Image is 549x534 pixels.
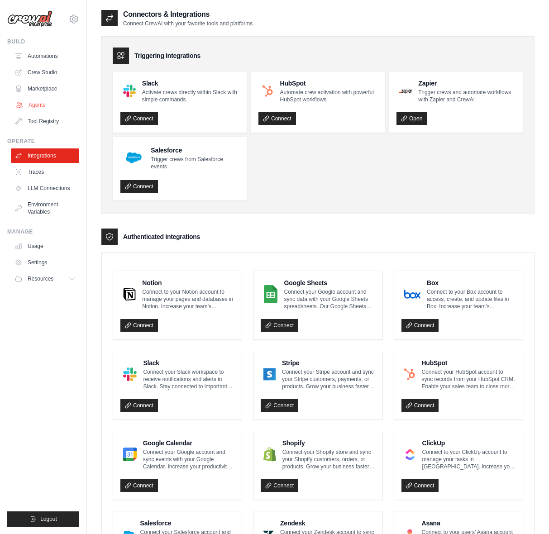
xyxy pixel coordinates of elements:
[282,448,375,470] p: Connect your Shopify store and sync your Shopify customers, orders, or products. Grow your busine...
[11,255,79,270] a: Settings
[11,81,79,96] a: Marketplace
[11,239,79,253] a: Usage
[7,511,79,527] button: Logout
[11,114,79,129] a: Tool Registry
[401,479,439,492] a: Connect
[261,85,274,97] img: HubSpot Logo
[401,319,439,332] a: Connect
[120,479,158,492] a: Connect
[120,180,158,193] a: Connect
[282,439,375,448] h4: Shopify
[123,9,253,20] h2: Connectors & Integrations
[280,79,378,88] h4: HubSpot
[142,79,239,88] h4: Slack
[280,519,375,528] h4: Zendesk
[11,165,79,179] a: Traces
[427,288,516,310] p: Connect to your Box account to access, create, and update files in Box. Increase your team’s prod...
[123,147,144,168] img: Salesforce Logo
[142,278,234,287] h4: Notion
[11,272,79,286] button: Resources
[421,368,516,390] p: Connect your HubSpot account to sync records from your HubSpot CRM. Enable your sales team to clo...
[120,399,158,412] a: Connect
[11,49,79,63] a: Automations
[40,515,57,523] span: Logout
[123,20,253,27] p: Connect CrewAI with your favorite tools and platforms
[143,358,234,367] h4: Slack
[422,439,516,448] h4: ClickUp
[422,448,516,470] p: Connect to your ClickUp account to manage your tasks in [GEOGRAPHIC_DATA]. Increase your team’s p...
[142,288,234,310] p: Connect to your Notion account to manage your pages and databases in Notion. Increase your team’s...
[28,275,53,282] span: Resources
[142,89,239,103] p: Activate crews directly within Slack with simple commands
[263,285,277,303] img: Google Sheets Logo
[11,65,79,80] a: Crew Studio
[421,358,516,367] h4: HubSpot
[7,10,53,28] img: Logo
[7,138,79,145] div: Operate
[404,285,420,303] img: Box Logo
[401,399,439,412] a: Connect
[404,365,415,383] img: HubSpot Logo
[120,112,158,125] a: Connect
[261,479,298,492] a: Connect
[11,148,79,163] a: Integrations
[282,358,375,367] h4: Stripe
[123,445,137,463] img: Google Calendar Logo
[396,112,427,125] a: Open
[261,319,298,332] a: Connect
[134,51,201,60] h3: Triggering Integrations
[140,519,235,528] h4: Salesforce
[151,156,239,170] p: Trigger crews from Salesforce events
[418,89,516,103] p: Trigger crews and automate workflows with Zapier and CrewAI
[123,285,136,303] img: Notion Logo
[422,519,516,528] h4: Asana
[120,319,158,332] a: Connect
[7,38,79,45] div: Build
[11,181,79,195] a: LLM Connections
[143,448,235,470] p: Connect your Google account and sync events with your Google Calendar. Increase your productivity...
[12,98,80,112] a: Agents
[282,368,375,390] p: Connect your Stripe account and sync your Stripe customers, payments, or products. Grow your busi...
[399,88,412,94] img: Zapier Logo
[258,112,296,125] a: Connect
[143,368,234,390] p: Connect your Slack workspace to receive notifications and alerts in Slack. Stay connected to impo...
[263,365,276,383] img: Stripe Logo
[123,85,136,97] img: Slack Logo
[427,278,516,287] h4: Box
[263,445,276,463] img: Shopify Logo
[151,146,239,155] h4: Salesforce
[7,228,79,235] div: Manage
[261,399,298,412] a: Connect
[404,445,416,463] img: ClickUp Logo
[143,439,235,448] h4: Google Calendar
[280,89,378,103] p: Automate crew activation with powerful HubSpot workflows
[123,365,137,383] img: Slack Logo
[284,288,375,310] p: Connect your Google account and sync data with your Google Sheets spreadsheets. Our Google Sheets...
[123,232,200,241] h3: Authenticated Integrations
[11,197,79,219] a: Environment Variables
[418,79,516,88] h4: Zapier
[284,278,375,287] h4: Google Sheets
